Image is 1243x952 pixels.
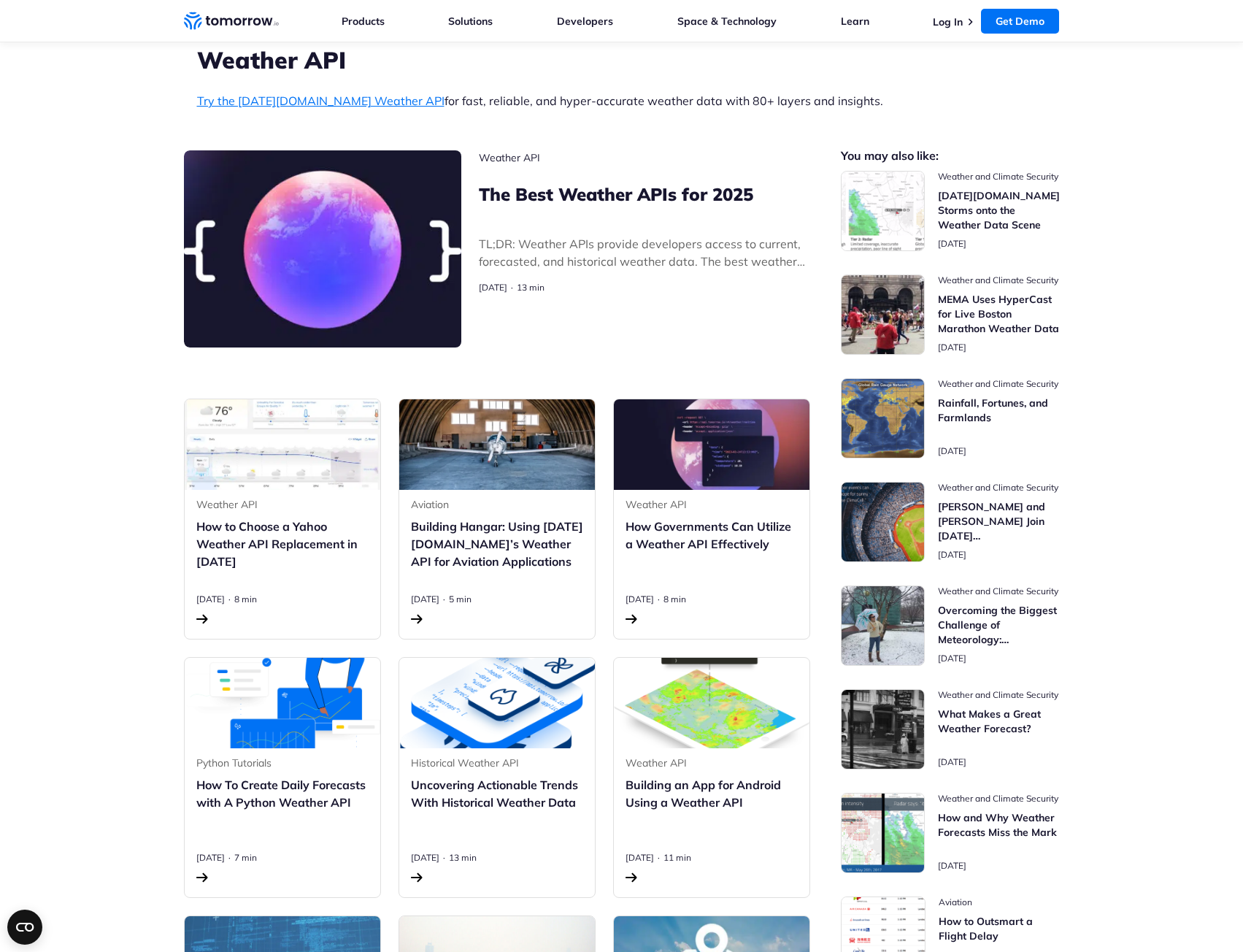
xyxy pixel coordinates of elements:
span: post catecory [938,793,1060,805]
span: publish date [626,852,654,864]
span: publish date [938,238,966,249]
h3: MEMA Uses HyperCast for Live Boston Marathon Weather Data [938,292,1060,336]
img: arrow-right.svg [626,872,637,883]
a: Products [342,15,385,28]
p: post excerpt [479,235,810,270]
span: publish date [938,860,966,871]
span: · [443,594,445,605]
a: Try the [DATE][DOMAIN_NAME] Weather API [197,93,445,108]
span: Estimated reading time [234,852,257,864]
span: post catecory [938,275,1060,286]
a: Read The Best Weather APIs for 2025 [184,150,810,348]
h3: Overcoming the Biggest Challenge of Meteorology: Observations [938,603,1060,647]
h3: Uncovering Actionable Trends With Historical Weather Data [411,776,583,846]
h3: [DATE][DOMAIN_NAME] Storms onto the Weather Data Scene [938,188,1060,232]
span: publish date [938,445,966,456]
img: arrow-right.svg [411,872,423,883]
span: post catecory [411,497,583,512]
h3: Building Hangar: Using [DATE][DOMAIN_NAME]’s Weather API for Aviation Applications [411,518,583,588]
h3: [PERSON_NAME] and [PERSON_NAME] Join [DATE][DOMAIN_NAME]’s Advisory Board [938,499,1060,543]
span: publish date [626,594,654,605]
a: Read How Governments Can Utilize a Weather API Effectively [613,399,810,640]
a: Read What Makes a Great Weather Forecast? [841,689,1060,769]
img: arrow-right.svg [196,614,208,624]
img: arrow-right.svg [411,614,423,624]
span: publish date [196,594,225,605]
span: · [228,594,231,605]
span: post catecory [938,378,1060,390]
span: publish date [479,282,507,293]
a: Read How to Choose a Yahoo Weather API Replacement in 2024 [184,399,381,640]
a: Learn [841,15,869,28]
span: post catecory [939,897,1060,908]
span: · [658,594,660,605]
span: publish date [411,594,439,605]
span: post catecory [411,756,583,770]
span: Estimated reading time [234,594,257,605]
span: Estimated reading time [449,852,477,864]
span: · [511,282,513,293]
h3: How and Why Weather Forecasts Miss the Mark [938,810,1060,854]
span: post catecory [938,482,1060,494]
a: Read Building an App for Android Using a Weather API [613,657,810,898]
span: publish date [411,852,439,864]
span: · [658,852,660,864]
a: Developers [557,15,613,28]
span: Estimated reading time [449,594,472,605]
span: post catecory [196,756,369,770]
a: Read Tomorrow.io Storms onto the Weather Data Scene [841,171,1060,251]
span: post catecory [938,171,1060,183]
h1: Weather API [197,44,1047,76]
span: publish date [938,342,966,353]
h3: Rainfall, Fortunes, and Farmlands [938,396,1060,439]
h3: How to Choose a Yahoo Weather API Replacement in [DATE] [196,518,369,588]
span: Estimated reading time [517,282,544,293]
span: Estimated reading time [663,852,691,864]
a: Log In [933,15,963,28]
span: publish date [938,549,966,560]
h3: How Governments Can Utilize a Weather API Effectively [626,518,798,588]
h3: How To Create Daily Forecasts with A Python Weather API [196,776,369,846]
p: for fast, reliable, and hyper-accurate weather data with 80+ layers and insights. [197,92,1047,110]
a: Home link [184,10,279,32]
a: Read Uncovering Actionable Trends With Historical Weather Data [399,657,596,898]
a: Get Demo [981,9,1059,34]
span: post catecory [938,586,1060,597]
img: climacell api v4 [185,658,380,748]
span: · [228,852,231,864]
a: Read Overcoming the Biggest Challenge of Meteorology: Observations [841,586,1060,666]
a: Read MEMA Uses HyperCast for Live Boston Marathon Weather Data [841,275,1060,355]
span: Estimated reading time [663,594,686,605]
h3: The Best Weather APIs for 2025 [479,183,810,206]
img: arrow-right.svg [196,872,208,883]
a: Space & Technology [677,15,777,28]
button: Open CMP widget [7,910,42,945]
span: post catecory [938,689,1060,701]
span: · [443,852,445,864]
span: publish date [938,756,966,767]
span: post catecory [626,497,798,512]
a: Read Rainfall, Fortunes, and Farmlands [841,378,1060,458]
a: Read How and Why Weather Forecasts Miss the Mark [841,793,1060,873]
span: post catecory [479,150,810,165]
a: Read How To Create Daily Forecasts with A Python Weather API [184,657,381,898]
img: arrow-right.svg [626,614,637,624]
span: publish date [196,852,225,864]
a: Read Ron Shvili and Anatoly Gorshechnikov Join Tomorrow.io’s Advisory Board [841,482,1060,562]
h3: Building an App for Android Using a Weather API [626,776,798,846]
a: Read Building Hangar: Using Tomorrow.io’s Weather API for Aviation Applications [399,399,596,640]
span: publish date [938,653,966,664]
a: Solutions [448,15,493,28]
span: post catecory [196,497,369,512]
h2: You may also like: [841,150,1060,161]
span: post catecory [626,756,798,770]
h3: What Makes a Great Weather Forecast? [938,707,1060,751]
